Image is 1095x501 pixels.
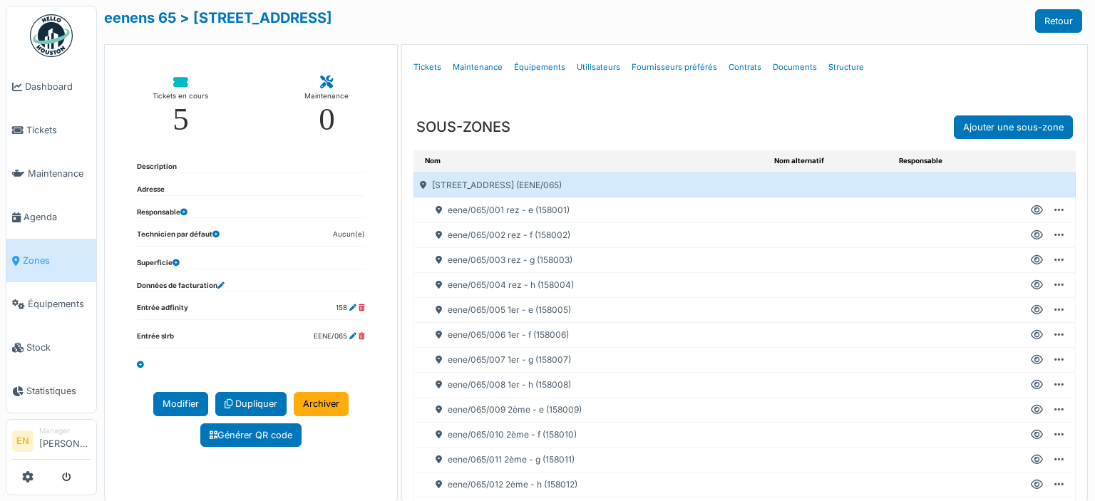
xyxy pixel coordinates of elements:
[6,152,96,195] a: Maintenance
[39,425,91,456] li: [PERSON_NAME]
[1031,353,1043,366] div: Voir
[141,65,220,147] a: Tickets en cours 5
[414,173,768,197] div: [STREET_ADDRESS] (EENE/065)
[414,273,768,297] div: eene/065/004 rez - h (158004)
[137,185,165,195] dt: Adresse
[6,108,96,152] a: Tickets
[6,65,96,108] a: Dashboard
[626,51,723,84] a: Fournisseurs préférés
[104,9,176,26] a: eenens 65
[414,198,768,222] div: eene/065/001 rez - e (158001)
[1031,204,1043,217] div: Voir
[137,162,177,172] dt: Description
[508,51,571,84] a: Équipements
[12,430,34,452] li: EN
[414,298,768,322] div: eene/065/005 1er - e (158005)
[24,210,91,224] span: Agenda
[23,254,91,267] span: Zones
[6,195,96,239] a: Agenda
[137,229,220,246] dt: Technicien par défaut
[414,398,768,422] div: eene/065/009 2ème - e (158009)
[723,51,767,84] a: Contrats
[173,103,189,135] div: 5
[414,472,768,497] div: eene/065/012 2ème - h (158012)
[1031,229,1043,242] div: Voir
[12,425,91,460] a: EN Manager[PERSON_NAME]
[6,326,96,369] a: Stock
[39,425,91,436] div: Manager
[1031,304,1043,316] div: Voir
[30,14,73,57] img: Badge_color-CXgf-gQk.svg
[26,123,91,137] span: Tickets
[1031,254,1043,267] div: Voir
[6,282,96,326] a: Équipements
[153,392,208,415] a: Modifier
[26,341,91,354] span: Stock
[137,207,187,218] dt: Responsable
[1031,403,1043,416] div: Voir
[137,258,180,269] dt: Superficie
[293,65,360,147] a: Maintenance 0
[180,9,332,26] a: > [STREET_ADDRESS]
[893,150,1015,172] th: Responsable
[25,80,91,93] span: Dashboard
[1031,378,1043,391] div: Voir
[1031,279,1043,291] div: Voir
[153,89,208,103] div: Tickets en cours
[314,331,365,342] dd: EENE/065
[416,118,510,135] h3: SOUS-ZONES
[6,239,96,282] a: Zones
[200,423,302,447] a: Générer QR code
[28,167,91,180] span: Maintenance
[294,392,349,415] a: Archiver
[215,392,287,415] a: Dupliquer
[336,303,365,314] dd: 158
[137,331,174,348] dt: Entrée slrb
[768,150,893,172] th: Nom alternatif
[414,373,768,397] div: eene/065/008 1er - h (158008)
[414,248,768,272] div: eene/065/003 rez - g (158003)
[1031,329,1043,341] div: Voir
[137,303,188,319] dt: Entrée adfinity
[823,51,870,84] a: Structure
[1031,478,1043,491] div: Voir
[413,150,768,172] th: Nom
[571,51,626,84] a: Utilisateurs
[1031,453,1043,466] div: Voir
[137,281,225,291] dt: Données de facturation
[414,448,768,472] div: eene/065/011 2ème - g (158011)
[414,323,768,347] div: eene/065/006 1er - f (158006)
[447,51,508,84] a: Maintenance
[414,348,768,372] div: eene/065/007 1er - g (158007)
[414,423,768,447] div: eene/065/010 2ème - f (158010)
[408,51,447,84] a: Tickets
[26,384,91,398] span: Statistiques
[767,51,823,84] a: Documents
[28,297,91,311] span: Équipements
[954,115,1073,139] a: Ajouter une sous-zone
[6,369,96,413] a: Statistiques
[333,229,365,240] dd: Aucun(e)
[1031,428,1043,441] div: Voir
[304,89,349,103] div: Maintenance
[1035,9,1082,33] a: Retour
[319,103,335,135] div: 0
[414,223,768,247] div: eene/065/002 rez - f (158002)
